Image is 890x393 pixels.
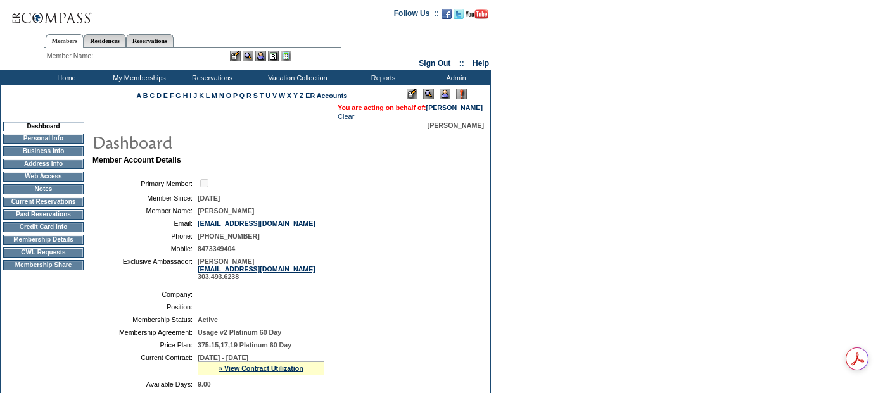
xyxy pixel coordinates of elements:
[456,89,467,99] img: Log Concern/Member Elevation
[219,365,303,372] a: » View Contract Utilization
[174,70,247,85] td: Reservations
[281,51,291,61] img: b_calculator.gif
[198,220,315,227] a: [EMAIL_ADDRESS][DOMAIN_NAME]
[156,92,162,99] a: D
[233,92,238,99] a: P
[175,92,181,99] a: G
[243,51,253,61] img: View
[98,341,193,349] td: Price Plan:
[407,89,417,99] img: Edit Mode
[198,328,281,336] span: Usage v2 Platinum 60 Day
[272,92,277,99] a: V
[101,70,174,85] td: My Memberships
[418,70,491,85] td: Admin
[454,13,464,20] a: Follow us on Twitter
[3,184,84,194] td: Notes
[193,92,197,99] a: J
[198,245,235,253] span: 8473349404
[199,92,204,99] a: K
[126,34,174,47] a: Reservations
[287,92,291,99] a: X
[189,92,191,99] a: I
[219,92,224,99] a: N
[98,207,193,215] td: Member Name:
[3,134,84,144] td: Personal Info
[3,122,84,131] td: Dashboard
[423,89,434,99] img: View Mode
[3,247,84,258] td: CWL Requests
[293,92,298,99] a: Y
[454,9,464,19] img: Follow us on Twitter
[206,92,210,99] a: L
[3,260,84,270] td: Membership Share
[3,159,84,169] td: Address Info
[305,92,347,99] a: ER Accounts
[143,92,148,99] a: B
[3,235,84,245] td: Membership Details
[98,316,193,323] td: Membership Status:
[98,290,193,298] td: Company:
[29,70,101,85] td: Home
[246,92,251,99] a: R
[394,8,439,23] td: Follow Us ::
[265,92,270,99] a: U
[466,9,488,19] img: Subscribe to our YouTube Channel
[198,258,315,280] span: [PERSON_NAME] 303.493.6238
[163,92,168,99] a: E
[268,51,279,61] img: Reservations
[198,380,211,388] span: 9.00
[198,232,260,240] span: [PHONE_NUMBER]
[3,197,84,207] td: Current Reservations
[149,92,155,99] a: C
[198,265,315,273] a: [EMAIL_ADDRESS][DOMAIN_NAME]
[3,146,84,156] td: Business Info
[98,380,193,388] td: Available Days:
[98,328,193,336] td: Membership Agreement:
[183,92,188,99] a: H
[466,13,488,20] a: Subscribe to our YouTube Channel
[442,9,452,19] img: Become our fan on Facebook
[279,92,285,99] a: W
[198,316,218,323] span: Active
[170,92,174,99] a: F
[198,341,291,349] span: 375-15,17,19 Platinum 60 Day
[230,51,241,61] img: b_edit.gif
[473,59,489,68] a: Help
[3,209,84,220] td: Past Reservations
[198,207,254,215] span: [PERSON_NAME]
[98,194,193,202] td: Member Since:
[426,104,483,111] a: [PERSON_NAME]
[3,172,84,182] td: Web Access
[338,104,483,111] span: You are acting on behalf of:
[459,59,464,68] span: ::
[198,354,248,361] span: [DATE] - [DATE]
[47,51,96,61] div: Member Name:
[345,70,418,85] td: Reports
[255,51,266,61] img: Impersonate
[98,258,193,280] td: Exclusive Ambassador:
[212,92,217,99] a: M
[260,92,264,99] a: T
[98,232,193,240] td: Phone:
[428,122,484,129] span: [PERSON_NAME]
[98,354,193,375] td: Current Contract:
[253,92,258,99] a: S
[137,92,141,99] a: A
[300,92,304,99] a: Z
[98,303,193,311] td: Position:
[419,59,450,68] a: Sign Out
[338,113,354,120] a: Clear
[46,34,84,48] a: Members
[92,129,345,154] img: pgTtlDashboard.gif
[198,194,220,202] span: [DATE]
[247,70,345,85] td: Vacation Collection
[440,89,450,99] img: Impersonate
[98,245,193,253] td: Mobile:
[239,92,245,99] a: Q
[98,220,193,227] td: Email:
[3,222,84,232] td: Credit Card Info
[226,92,231,99] a: O
[98,177,193,189] td: Primary Member:
[92,156,181,165] b: Member Account Details
[84,34,126,47] a: Residences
